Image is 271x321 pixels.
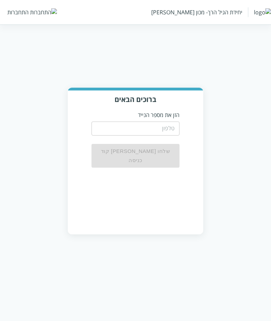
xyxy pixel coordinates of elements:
[72,95,199,104] h3: ברוכים הבאים
[91,111,180,119] p: הזן את מספר הנייד
[91,122,180,136] input: טלפון
[30,8,57,16] img: התחברות
[7,8,29,16] div: התחברות
[151,8,242,16] div: יחידת הגיל הרך- מכון [PERSON_NAME]
[254,8,271,16] img: logo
